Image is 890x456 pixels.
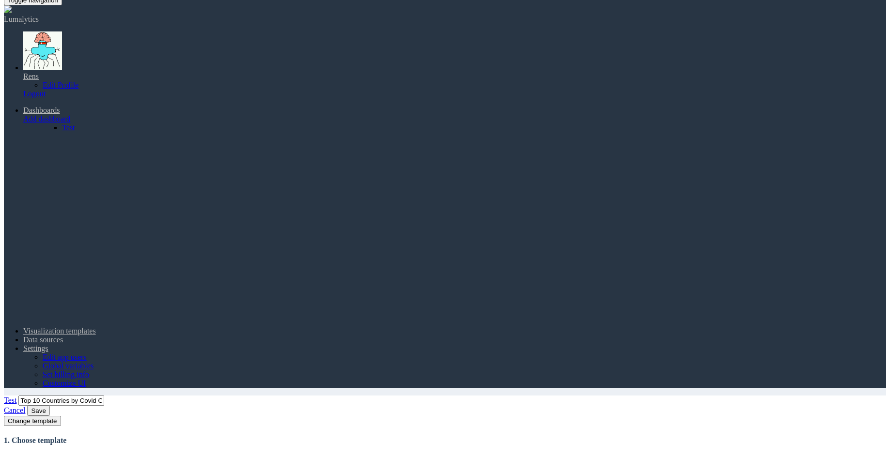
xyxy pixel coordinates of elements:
a: Settings [23,344,48,352]
input: Chart title [18,395,104,406]
img: logo-icon-white-65218e21b3e149ebeb43c0d521b2b0920224ca4d96276e4423216f8668933697.png [4,5,12,13]
a: Dashboards [23,106,60,114]
span: Lumalytics [4,15,39,23]
h4: 1. Choose template [4,436,886,445]
a: Data sources [23,335,63,344]
a: Cancel [4,406,25,414]
a: Global variables [43,362,94,370]
a: Visualization templates [23,327,96,335]
a: Test [4,396,16,404]
img: Profile Picture [23,31,62,70]
a: Test [62,123,75,132]
a: Profile Picture Rens [23,63,886,81]
button: Change template [4,416,61,426]
a: Edit app users [43,353,87,361]
a: Add dashboard [23,115,70,123]
div: Rens [23,72,886,81]
a: Edit Profile [43,81,78,89]
button: Save [27,406,49,416]
a: Logout [23,90,46,98]
a: Customize UI [43,379,86,387]
a: Set billing info [43,370,89,379]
